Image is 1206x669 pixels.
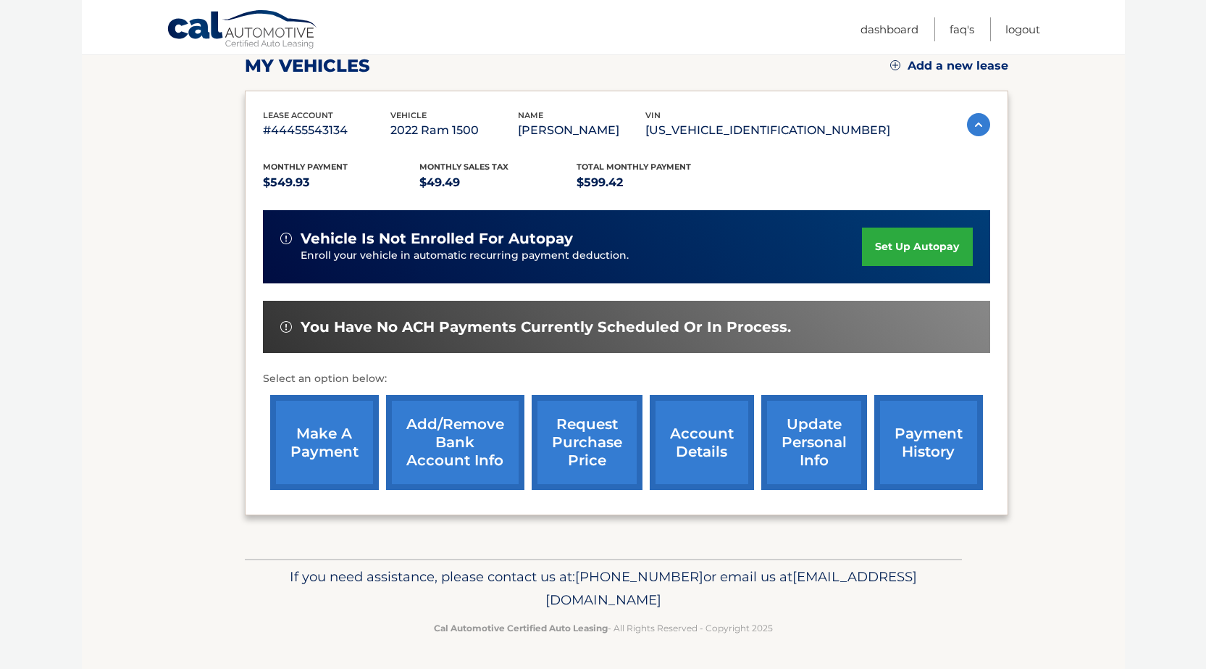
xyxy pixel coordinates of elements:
[419,173,577,193] p: $49.49
[301,230,573,248] span: vehicle is not enrolled for autopay
[1005,17,1040,41] a: Logout
[280,321,292,333] img: alert-white.svg
[761,395,867,490] a: update personal info
[167,9,319,51] a: Cal Automotive
[263,162,348,172] span: Monthly Payment
[280,233,292,244] img: alert-white.svg
[245,55,370,77] h2: my vehicles
[263,110,333,120] span: lease account
[518,110,543,120] span: name
[862,228,972,266] a: set up autopay
[860,17,918,41] a: Dashboard
[650,395,754,490] a: account details
[532,395,642,490] a: request purchase price
[890,59,1008,73] a: Add a new lease
[270,395,379,490] a: make a payment
[874,395,983,490] a: payment history
[419,162,508,172] span: Monthly sales Tax
[301,248,863,264] p: Enroll your vehicle in automatic recurring payment deduction.
[254,620,952,636] p: - All Rights Reserved - Copyright 2025
[950,17,974,41] a: FAQ's
[577,173,734,193] p: $599.42
[545,568,917,608] span: [EMAIL_ADDRESS][DOMAIN_NAME]
[645,120,890,141] p: [US_VEHICLE_IDENTIFICATION_NUMBER]
[390,110,427,120] span: vehicle
[263,173,420,193] p: $549.93
[575,568,703,585] span: [PHONE_NUMBER]
[890,60,900,70] img: add.svg
[518,120,645,141] p: [PERSON_NAME]
[967,113,990,136] img: accordion-active.svg
[263,120,390,141] p: #44455543134
[263,370,990,388] p: Select an option below:
[301,318,791,336] span: You have no ACH payments currently scheduled or in process.
[390,120,518,141] p: 2022 Ram 1500
[645,110,661,120] span: vin
[386,395,524,490] a: Add/Remove bank account info
[254,565,952,612] p: If you need assistance, please contact us at: or email us at
[577,162,691,172] span: Total Monthly Payment
[434,623,608,633] strong: Cal Automotive Certified Auto Leasing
